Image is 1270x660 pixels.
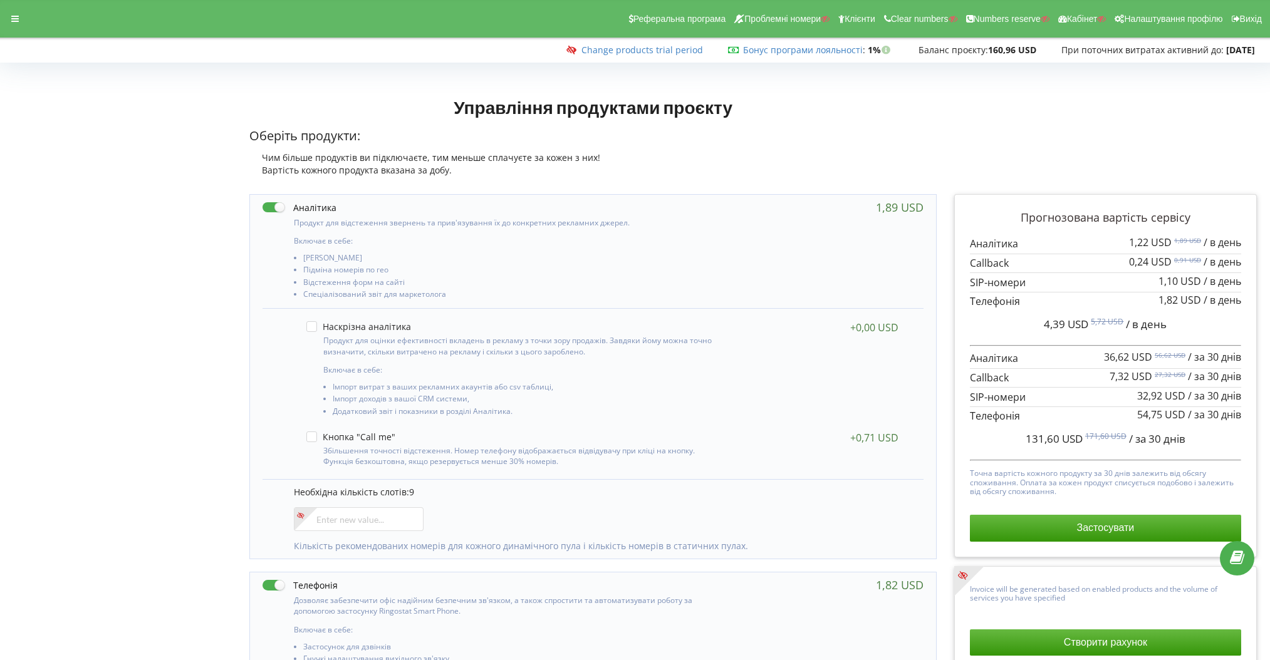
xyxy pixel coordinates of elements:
[1240,14,1262,24] span: Вихід
[1124,14,1222,24] span: Налаштування профілю
[323,445,721,467] p: Збільшення точності відстеження. Номер телефону відображається відвідувачу при кліці на кнопку. Ф...
[1204,255,1241,269] span: / в день
[876,579,924,591] div: 1,82 USD
[970,210,1241,226] p: Прогнозована вартість сервісу
[850,431,898,444] div: +0,71 USD
[974,14,1041,24] span: Numbers reserve
[876,201,924,214] div: 1,89 USD
[1188,408,1241,421] span: / за 30 днів
[1155,351,1185,359] sup: 56,62 USD
[970,390,1241,405] p: SIP-номери
[333,407,721,419] li: Додатковий звіт і показники в розділі Аналітика.
[294,540,910,552] p: Кількість рекомендованих номерів для кожного динамічного пула і кількість номерів в статичних пулах.
[1204,274,1241,288] span: / в день
[743,44,865,56] span: :
[1188,389,1241,403] span: / за 30 днів
[1110,369,1152,383] span: 7,32 USD
[633,14,726,24] span: Реферальна програма
[294,217,725,228] p: Продукт для відстеження звернень та прив'язування їх до конкретних рекламних джерел.
[970,515,1241,541] button: Застосувати
[303,266,725,277] li: Підміна номерів по гео
[294,235,725,246] p: Включає в себе:
[263,201,336,214] label: Аналітика
[1158,274,1201,288] span: 1,10 USD
[1044,317,1088,331] span: 4,39 USD
[1129,255,1172,269] span: 0,24 USD
[323,335,721,356] p: Продукт для оцінки ефективності вкладень в рекламу з точки зору продажів. Завдяки йому можна точн...
[1137,408,1185,421] span: 54,75 USD
[303,290,725,302] li: Спеціалізований звіт для маркетолога
[249,152,936,164] div: Чим більше продуктів ви підключаєте, тим меньше сплачуєте за кожен з них!
[970,276,1241,290] p: SIP-номери
[409,486,414,498] span: 9
[850,321,898,334] div: +0,00 USD
[891,14,949,24] span: Clear numbers
[294,624,725,635] p: Включає в себе:
[1091,316,1123,327] sup: 5,72 USD
[249,164,936,177] div: Вартість кожного продукта вказана за добу.
[1174,255,1201,264] sup: 0,91 USD
[970,294,1241,309] p: Телефонія
[1174,236,1201,245] sup: 1,89 USD
[323,364,721,375] p: Включає в себе:
[970,629,1241,656] button: Створити рахунок
[303,642,725,654] li: Застосунок для дзвінків
[333,383,721,394] li: Імпорт витрат з ваших рекламних акаунтів або csv таблиці,
[744,14,821,24] span: Проблемні номери
[988,44,1036,56] strong: 160,96 USD
[970,409,1241,423] p: Телефонія
[970,351,1241,366] p: Аналітика
[1204,293,1241,307] span: / в день
[1026,431,1083,446] span: 131,60 USD
[303,278,725,290] li: Відстеження форм на сайті
[294,595,725,616] p: Дозволяє забезпечити офіс надійним безпечним зв'язком, а також спростити та автоматизувати роботу...
[294,486,910,498] p: Необхідна кількість слотів:
[1085,431,1127,441] sup: 171,60 USD
[1067,14,1098,24] span: Кабінет
[1188,369,1241,383] span: / за 30 днів
[970,466,1241,496] p: Точна вартість кожного продукту за 30 днів залежить від обсягу споживання. Оплата за кожен продук...
[306,431,395,442] label: Кнопка "Call me"
[845,14,875,24] span: Клієнти
[1129,431,1185,446] span: / за 30 днів
[1188,350,1241,364] span: / за 30 днів
[970,237,1241,251] p: Аналітика
[249,127,936,145] p: Оберіть продукти:
[868,44,893,56] strong: 1%
[1155,370,1185,379] sup: 27,32 USD
[970,256,1241,271] p: Callback
[263,579,338,592] label: Телефонія
[1061,44,1224,56] span: При поточних витратах активний до:
[294,507,424,531] input: Enter new value...
[306,321,411,332] label: Наскрізна аналітика
[919,44,988,56] span: Баланс проєкту:
[970,371,1241,385] p: Callback
[1126,317,1167,331] span: / в день
[743,44,863,56] a: Бонус програми лояльності
[1226,44,1255,56] strong: [DATE]
[333,394,721,406] li: Імпорт доходів з вашої CRM системи,
[1158,293,1201,307] span: 1,82 USD
[970,582,1241,603] p: Invoice will be generated based on enabled products and the volume of services you have specified
[1137,389,1185,403] span: 32,92 USD
[581,44,703,56] a: Change products trial period
[1204,235,1241,249] span: / в день
[249,96,936,118] h1: Управління продуктами проєкту
[1129,235,1172,249] span: 1,22 USD
[303,254,725,266] li: [PERSON_NAME]
[1104,350,1152,364] span: 36,62 USD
